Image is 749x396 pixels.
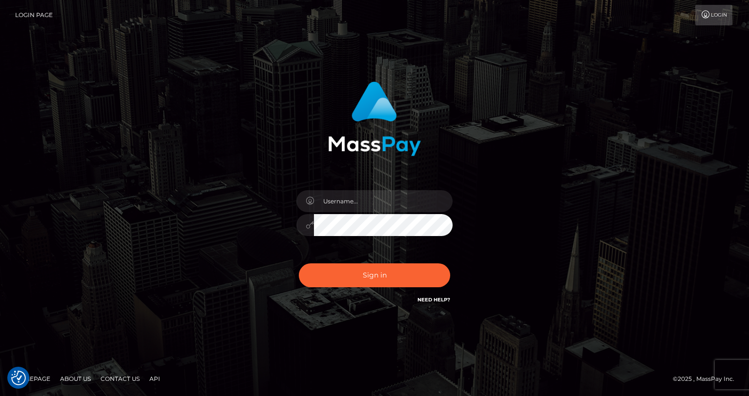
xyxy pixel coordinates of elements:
a: Homepage [11,371,54,386]
a: About Us [56,371,95,386]
input: Username... [314,190,453,212]
a: Login [695,5,732,25]
button: Sign in [299,263,450,287]
a: Need Help? [417,297,450,303]
div: © 2025 , MassPay Inc. [673,374,742,384]
a: API [146,371,164,386]
img: MassPay Login [328,81,421,156]
img: Revisit consent button [11,371,26,385]
a: Contact Us [97,371,144,386]
a: Login Page [15,5,53,25]
button: Consent Preferences [11,371,26,385]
